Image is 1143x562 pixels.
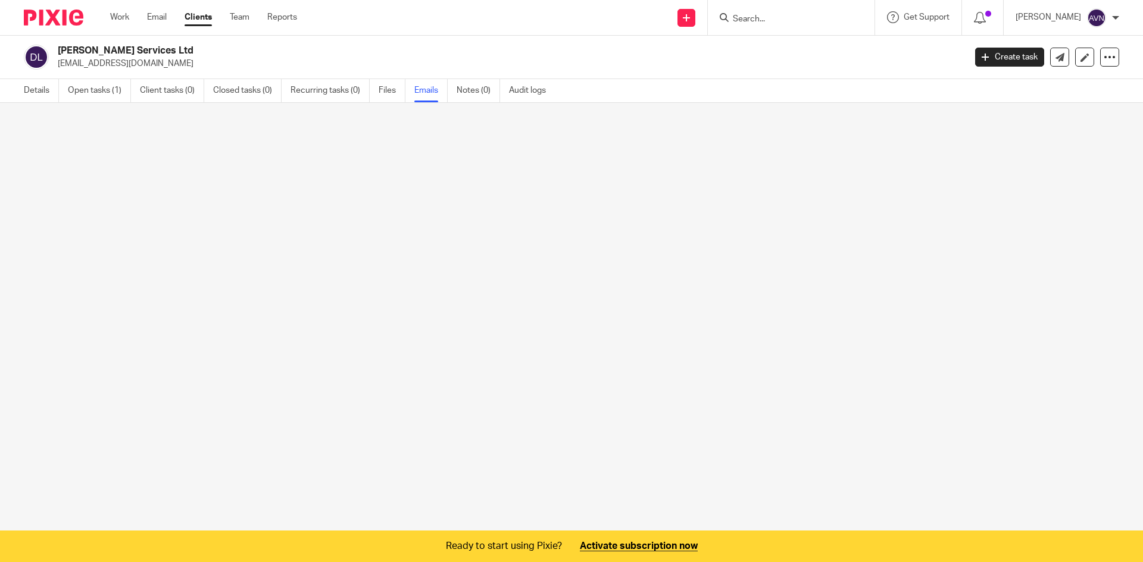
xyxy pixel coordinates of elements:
input: Search [732,14,839,25]
a: Notes (0) [457,79,500,102]
img: svg%3E [24,45,49,70]
a: Files [379,79,405,102]
h2: [PERSON_NAME] Services Ltd [58,45,777,57]
span: Get Support [904,13,950,21]
a: Audit logs [509,79,555,102]
img: svg%3E [1087,8,1106,27]
a: Clients [185,11,212,23]
a: Details [24,79,59,102]
img: Pixie [24,10,83,26]
a: Client tasks (0) [140,79,204,102]
a: Emails [414,79,448,102]
p: [PERSON_NAME] [1016,11,1081,23]
a: Work [110,11,129,23]
a: Reports [267,11,297,23]
a: Send new email [1050,48,1069,67]
p: [EMAIL_ADDRESS][DOMAIN_NAME] [58,58,957,70]
a: Create task [975,48,1044,67]
a: Email [147,11,167,23]
a: Closed tasks (0) [213,79,282,102]
a: Open tasks (1) [68,79,131,102]
a: Recurring tasks (0) [291,79,370,102]
a: Edit client [1075,48,1094,67]
a: Team [230,11,249,23]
